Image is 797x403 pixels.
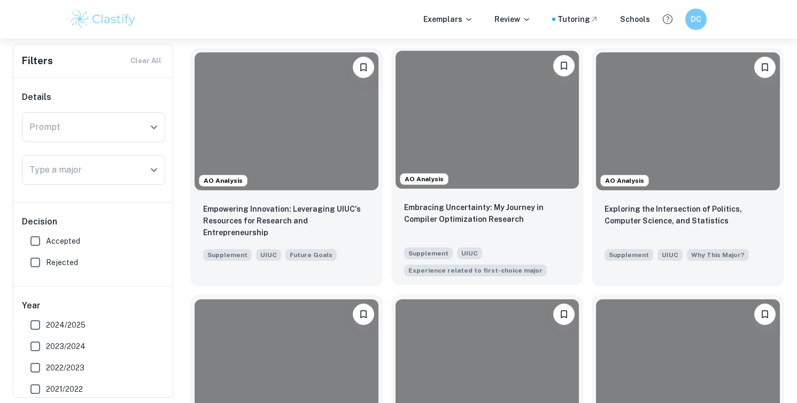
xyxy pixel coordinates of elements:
a: AO AnalysisBookmarkExploring the Intersection of Politics, Computer Science, and StatisticsSupple... [592,48,784,286]
span: Supplement [203,249,252,261]
p: Exemplars [423,13,473,25]
span: 2023/2024 [46,340,86,352]
button: Bookmark [754,304,776,325]
a: AO AnalysisBookmarkEmbracing Uncertainty: My Journey in Compiler Optimization ResearchSupplementU... [391,48,584,286]
p: Review [494,13,531,25]
button: Bookmark [553,55,575,76]
button: DC [685,9,707,30]
p: Embracing Uncertainty: My Journey in Compiler Optimization Research [404,201,571,225]
a: Tutoring [558,13,599,25]
span: 2022/2023 [46,362,84,374]
span: AO Analysis [199,176,247,185]
span: Supplement [404,247,453,259]
span: You have selected a second-choice major. Please explain your interest in that major or your overa... [687,248,749,261]
span: Describe your personal and/or career goals after graduating from UIUC and how your selected first... [285,248,337,261]
button: Open [146,120,161,135]
span: Experience related to first-choice major [408,266,543,275]
p: Exploring the Intersection of Politics, Computer Science, and Statistics [605,203,771,227]
span: AO Analysis [400,174,448,184]
span: UIUC [256,249,281,261]
button: Help and Feedback [659,10,677,28]
h6: DC [690,13,702,25]
span: Rejected [46,257,78,268]
span: UIUC [457,247,482,259]
a: Schools [620,13,650,25]
span: Accepted [46,235,80,247]
button: Bookmark [353,304,374,325]
span: AO Analysis [601,176,648,185]
span: Explain, in detail, an experience you've had in the past 3 to 4 years related to your first-choic... [404,263,547,276]
button: Bookmark [754,57,776,78]
button: Bookmark [553,304,575,325]
a: AO AnalysisBookmarkEmpowering Innovation: Leveraging UIUC's Resources for Research and Entreprene... [190,48,383,286]
h6: Details [22,91,165,104]
button: Open [146,162,161,177]
h6: Filters [22,53,53,68]
h6: Year [22,299,165,312]
span: 2021/2022 [46,383,83,395]
span: UIUC [657,249,683,261]
span: 2024/2025 [46,319,86,331]
img: Clastify logo [69,9,137,30]
h6: Decision [22,215,165,228]
span: Supplement [605,249,653,261]
p: Empowering Innovation: Leveraging UIUC's Resources for Research and Entrepreneurship [203,203,370,238]
button: Bookmark [353,57,374,78]
span: Future Goals [290,250,332,260]
span: Why This Major? [691,250,745,260]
